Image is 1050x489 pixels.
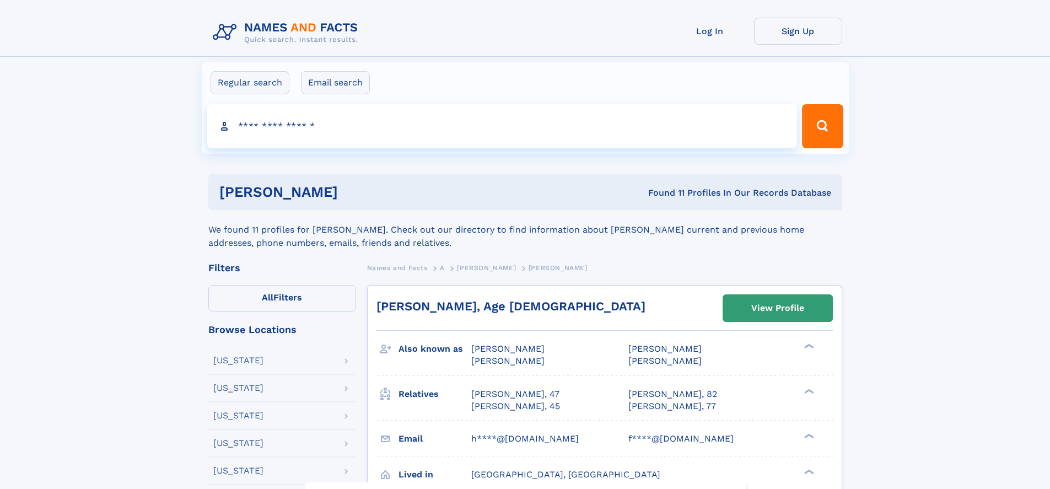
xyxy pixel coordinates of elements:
[207,104,798,148] input: search input
[213,384,263,393] div: [US_STATE]
[208,18,367,47] img: Logo Names and Facts
[213,466,263,475] div: [US_STATE]
[802,104,843,148] button: Search Button
[457,261,516,275] a: [PERSON_NAME]
[213,411,263,420] div: [US_STATE]
[628,356,702,366] span: [PERSON_NAME]
[208,210,842,250] div: We found 11 profiles for [PERSON_NAME]. Check out our directory to find information about [PERSON...
[801,388,815,395] div: ❯
[376,299,645,313] a: [PERSON_NAME], Age [DEMOGRAPHIC_DATA]
[751,295,804,321] div: View Profile
[471,343,545,354] span: [PERSON_NAME]
[301,71,370,94] label: Email search
[399,465,471,484] h3: Lived in
[440,264,445,272] span: A
[723,295,832,321] a: View Profile
[208,325,356,335] div: Browse Locations
[219,185,493,199] h1: [PERSON_NAME]
[367,261,428,275] a: Names and Facts
[493,187,831,199] div: Found 11 Profiles In Our Records Database
[471,356,545,366] span: [PERSON_NAME]
[440,261,445,275] a: A
[399,340,471,358] h3: Also known as
[262,292,273,303] span: All
[457,264,516,272] span: [PERSON_NAME]
[801,432,815,439] div: ❯
[801,468,815,475] div: ❯
[213,439,263,448] div: [US_STATE]
[666,18,754,45] a: Log In
[471,400,560,412] a: [PERSON_NAME], 45
[801,343,815,350] div: ❯
[471,469,660,480] span: [GEOGRAPHIC_DATA], [GEOGRAPHIC_DATA]
[213,356,263,365] div: [US_STATE]
[529,264,588,272] span: [PERSON_NAME]
[628,343,702,354] span: [PERSON_NAME]
[208,263,356,273] div: Filters
[208,285,356,311] label: Filters
[628,388,717,400] a: [PERSON_NAME], 82
[399,385,471,404] h3: Relatives
[754,18,842,45] a: Sign Up
[628,400,716,412] a: [PERSON_NAME], 77
[211,71,289,94] label: Regular search
[471,388,559,400] a: [PERSON_NAME], 47
[399,429,471,448] h3: Email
